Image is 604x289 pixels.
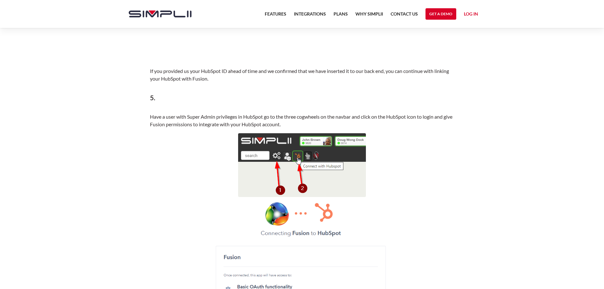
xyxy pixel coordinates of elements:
[150,113,454,128] p: Have a user with Super Admin privileges in HubSpot go to the three cogwheels on the navbar and cl...
[129,10,192,17] img: Simplii
[464,10,478,20] a: Log in
[265,10,286,22] a: Features
[150,55,454,62] p: ‍
[294,10,326,22] a: Integrations
[150,94,454,102] h4: 5.
[355,10,383,22] a: Why Simplii
[391,10,418,22] a: Contact US
[334,10,348,22] a: Plans
[150,67,454,82] p: If you provided us your HubSpot ID ahead of time and we confirmed that we have inserted it to our...
[425,8,456,20] a: Get a Demo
